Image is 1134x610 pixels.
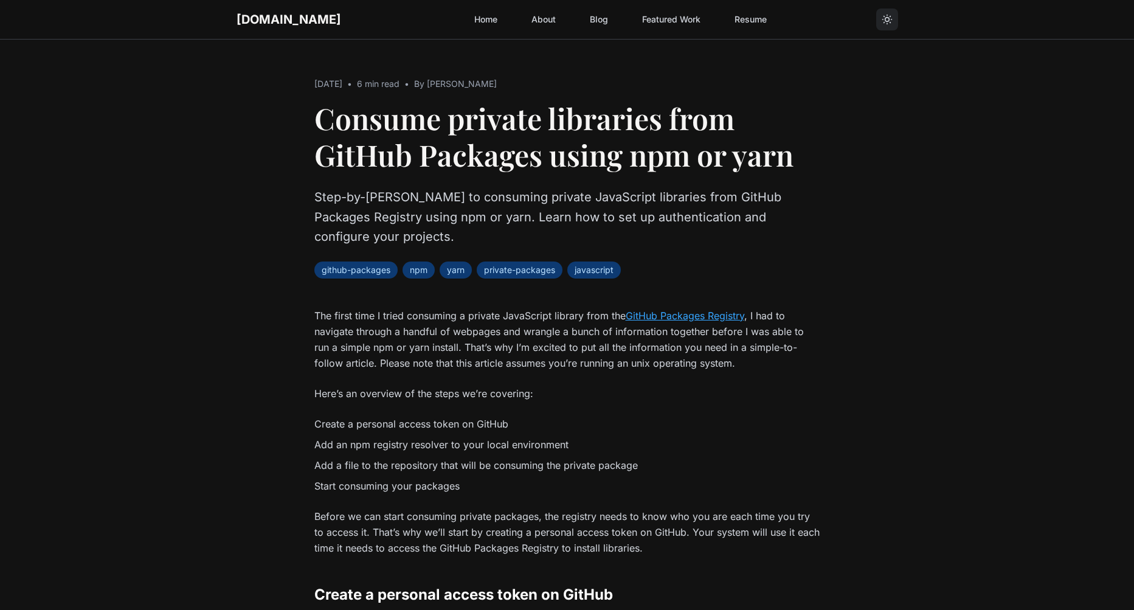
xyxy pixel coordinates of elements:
[404,78,409,90] span: •
[357,78,399,90] span: 6 min read
[635,9,708,30] a: Featured Work
[440,262,472,279] span: yarn
[237,12,341,27] a: [DOMAIN_NAME]
[477,262,562,279] span: private-packages
[314,262,398,279] span: github-packages
[314,308,820,371] p: The first time I tried consuming a private JavaScript library from the , I had to navigate throug...
[314,437,820,452] li: Add an npm registry resolver to your local environment
[626,310,744,322] a: GitHub Packages Registry
[467,9,505,30] a: Home
[347,78,352,90] span: •
[314,78,342,90] time: [DATE]
[314,187,820,247] p: Step-by-[PERSON_NAME] to consuming private JavaScript libraries from GitHub Packages Registry usi...
[567,262,621,279] span: javascript
[314,416,820,432] li: Create a personal access token on GitHub
[876,9,898,30] button: Toggle theme
[583,9,615,30] a: Blog
[524,9,563,30] a: About
[314,457,820,473] li: Add a file to the repository that will be consuming the private package
[414,78,497,90] span: By [PERSON_NAME]
[314,585,820,605] h2: Create a personal access token on GitHub
[403,262,435,279] span: npm
[314,508,820,556] p: Before we can start consuming private packages, the registry needs to know who you are each time ...
[314,478,820,494] li: Start consuming your packages
[314,386,820,401] p: Here’s an overview of the steps we’re covering:
[727,9,774,30] a: Resume
[314,100,820,173] h1: Consume private libraries from GitHub Packages using npm or yarn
